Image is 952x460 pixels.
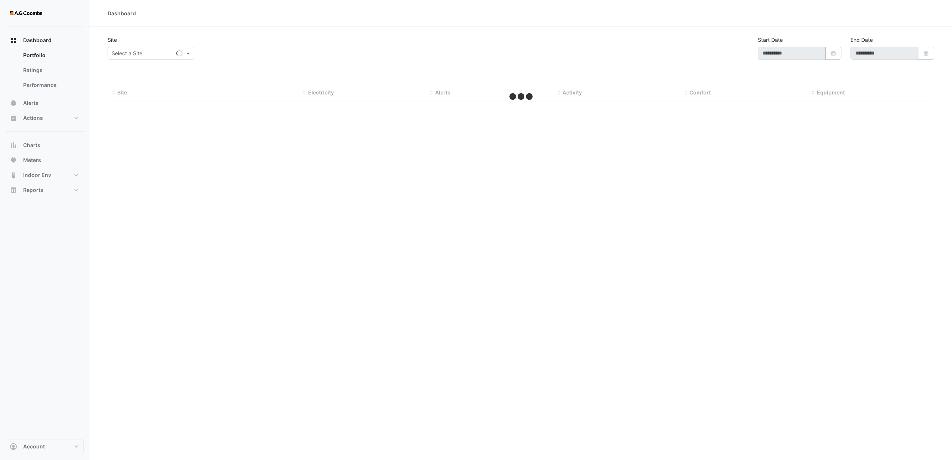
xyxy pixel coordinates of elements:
span: Comfort [689,89,711,96]
button: Meters [6,153,84,168]
label: Start Date [758,36,783,44]
span: Actions [23,114,43,122]
img: Company Logo [9,6,43,21]
app-icon: Alerts [10,99,17,107]
span: Equipment [817,89,845,96]
button: Charts [6,138,84,153]
span: Electricity [308,89,334,96]
button: Account [6,439,84,454]
app-icon: Actions [10,114,17,122]
span: Activity [562,89,582,96]
a: Ratings [17,63,84,78]
app-icon: Charts [10,142,17,149]
div: Dashboard [6,48,84,96]
label: Site [108,36,117,44]
button: Reports [6,183,84,198]
a: Portfolio [17,48,84,63]
button: Actions [6,111,84,125]
app-icon: Reports [10,186,17,194]
span: Alerts [23,99,38,107]
span: Site [117,89,127,96]
span: Meters [23,156,41,164]
span: Reports [23,186,43,194]
div: Dashboard [108,9,136,17]
label: End Date [850,36,873,44]
span: Dashboard [23,37,52,44]
span: Account [23,443,45,450]
app-icon: Meters [10,156,17,164]
app-icon: Indoor Env [10,171,17,179]
span: Indoor Env [23,171,51,179]
button: Indoor Env [6,168,84,183]
span: Charts [23,142,40,149]
app-icon: Dashboard [10,37,17,44]
button: Dashboard [6,33,84,48]
button: Alerts [6,96,84,111]
a: Performance [17,78,84,93]
span: Alerts [435,89,450,96]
